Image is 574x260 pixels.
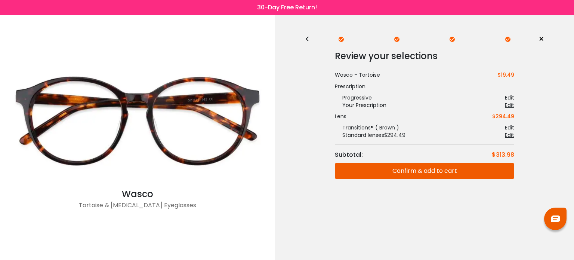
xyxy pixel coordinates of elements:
div: Edit [505,94,514,101]
div: Subtotal: [335,150,367,159]
div: Prescription [335,83,514,90]
div: Lens [335,113,346,120]
div: Wasco [4,187,271,201]
a: × [533,34,544,45]
div: Edit [505,124,514,131]
div: Review your selections [335,49,514,64]
div: Tortoise & [MEDICAL_DATA] Eyeglasses [4,201,271,216]
div: $313.98 [492,150,514,159]
img: Tortoise Wasco - Acetate Eyeglasses [4,53,271,187]
div: Wasco - Tortoise [335,71,380,79]
div: Progressive [335,94,372,101]
span: $19.49 [497,71,514,79]
span: × [538,34,544,45]
div: Edit [505,101,514,109]
div: $294.49 [492,113,514,120]
div: Transitions® ( Brown ) [335,124,399,131]
div: Edit [505,131,514,139]
img: chat [551,215,560,222]
div: < [305,36,316,42]
div: Standard lenses $294.49 [335,131,405,139]
button: Confirm & add to cart [335,163,514,179]
div: Your Prescription [335,101,386,109]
